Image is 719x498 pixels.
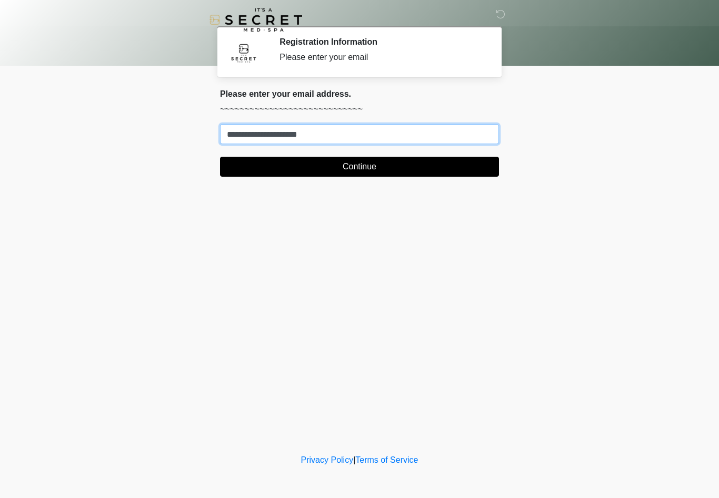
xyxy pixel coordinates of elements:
[220,89,499,99] h2: Please enter your email address.
[279,37,483,47] h2: Registration Information
[301,455,354,464] a: Privacy Policy
[209,8,302,32] img: It's A Secret Med Spa Logo
[355,455,418,464] a: Terms of Service
[279,51,483,64] div: Please enter your email
[353,455,355,464] a: |
[228,37,259,68] img: Agent Avatar
[220,103,499,116] p: ~~~~~~~~~~~~~~~~~~~~~~~~~~~~~
[220,157,499,177] button: Continue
